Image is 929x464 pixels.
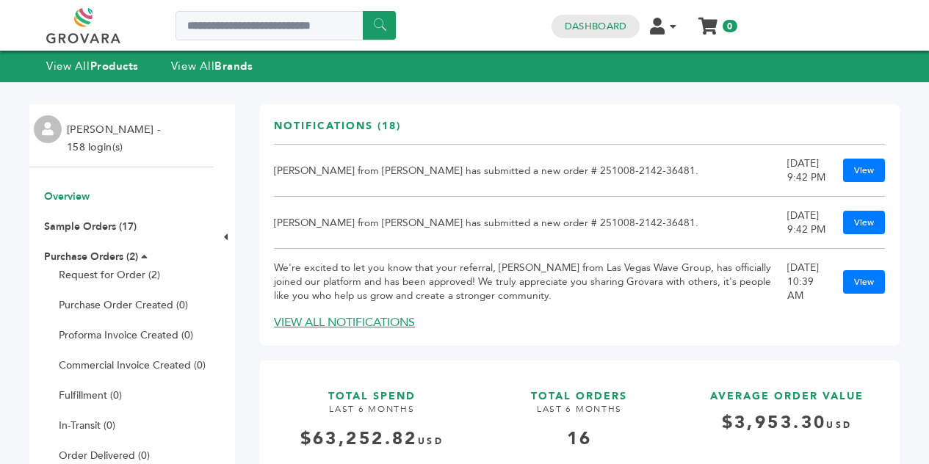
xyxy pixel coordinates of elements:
td: We're excited to let you know that your referral, [PERSON_NAME] from Las Vegas Wave Group, has of... [274,249,787,315]
span: USD [418,435,444,447]
h3: TOTAL ORDERS [482,375,678,404]
h3: AVERAGE ORDER VALUE [689,375,885,404]
div: 16 [482,427,678,452]
li: [PERSON_NAME] - 158 login(s) [67,121,164,156]
td: [PERSON_NAME] from [PERSON_NAME] has submitted a new order # 251008-2142-36481. [274,197,787,249]
a: Commercial Invoice Created (0) [59,358,206,372]
a: In-Transit (0) [59,418,115,432]
div: $63,252.82 [274,427,470,452]
h3: TOTAL SPEND [274,375,470,404]
strong: Brands [214,59,253,73]
a: View [843,159,885,182]
h3: Notifications (18) [274,119,401,145]
a: Fulfillment (0) [59,388,122,402]
div: [DATE] 9:42 PM [787,156,828,184]
a: Overview [44,189,90,203]
img: profile.png [34,115,62,143]
a: Dashboard [565,20,626,33]
a: Sample Orders (17) [44,220,137,233]
a: VIEW ALL NOTIFICATIONS [274,314,415,330]
strong: Products [90,59,139,73]
div: [DATE] 9:42 PM [787,209,828,236]
a: AVERAGE ORDER VALUE $3,953.30USD [689,375,885,446]
input: Search a product or brand... [176,11,396,40]
span: USD [826,419,852,431]
span: 0 [723,20,737,32]
h4: LAST 6 MONTHS [482,403,678,427]
a: Purchase Orders (2) [44,250,138,264]
a: Order Delivered (0) [59,449,150,463]
a: View [843,211,885,234]
a: Request for Order (2) [59,268,160,282]
a: Proforma Invoice Created (0) [59,328,193,342]
a: My Cart [700,13,717,29]
a: View AllBrands [171,59,253,73]
a: Purchase Order Created (0) [59,298,188,312]
h4: $3,953.30 [689,410,885,446]
a: View AllProducts [46,59,139,73]
h4: LAST 6 MONTHS [274,403,470,427]
a: View [843,270,885,294]
td: [PERSON_NAME] from [PERSON_NAME] has submitted a new order # 251008-2142-36481. [274,145,787,197]
div: [DATE] 10:39 AM [787,261,828,302]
